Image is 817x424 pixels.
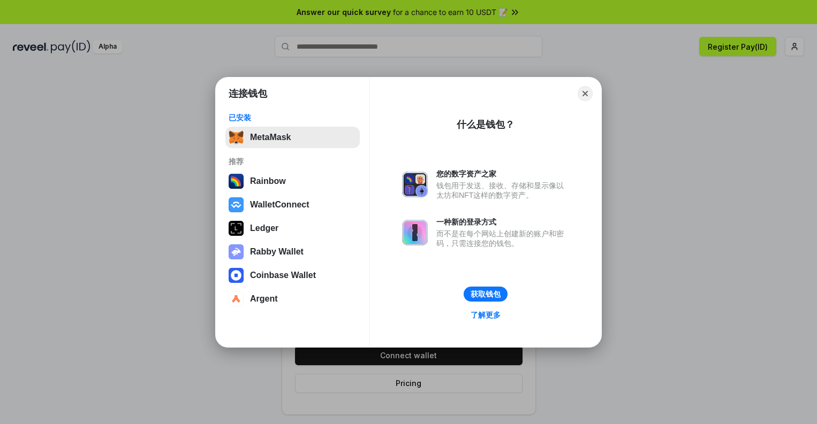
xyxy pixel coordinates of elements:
div: Rainbow [250,176,286,186]
button: Rabby Wallet [225,241,360,263]
button: Coinbase Wallet [225,265,360,286]
div: MetaMask [250,133,291,142]
button: WalletConnect [225,194,360,215]
img: svg+xml,%3Csvg%20xmlns%3D%22http%3A%2F%2Fwww.w3.org%2F2000%2Fsvg%22%20width%3D%2228%22%20height%3... [229,221,244,236]
div: 而不是在每个网站上创建新的账户和密码，只需连接您的钱包。 [436,229,569,248]
div: 获取钱包 [471,289,501,299]
button: 获取钱包 [464,287,508,302]
button: MetaMask [225,127,360,148]
img: svg+xml,%3Csvg%20width%3D%22120%22%20height%3D%22120%22%20viewBox%3D%220%200%20120%20120%22%20fil... [229,174,244,189]
button: Rainbow [225,171,360,192]
div: Ledger [250,223,278,233]
button: Close [578,86,593,101]
div: 推荐 [229,157,357,166]
img: svg+xml,%3Csvg%20xmlns%3D%22http%3A%2F%2Fwww.w3.org%2F2000%2Fsvg%22%20fill%3D%22none%22%20viewBox... [402,220,428,245]
a: 了解更多 [464,308,507,322]
img: svg+xml,%3Csvg%20width%3D%2228%22%20height%3D%2228%22%20viewBox%3D%220%200%2028%2028%22%20fill%3D... [229,197,244,212]
div: 钱包用于发送、接收、存储和显示像以太坊和NFT这样的数字资产。 [436,181,569,200]
div: 一种新的登录方式 [436,217,569,227]
div: 已安装 [229,113,357,122]
button: Ledger [225,218,360,239]
div: Rabby Wallet [250,247,304,257]
img: svg+xml,%3Csvg%20xmlns%3D%22http%3A%2F%2Fwww.w3.org%2F2000%2Fsvg%22%20fill%3D%22none%22%20viewBox... [402,172,428,197]
img: svg+xml,%3Csvg%20width%3D%2228%22%20height%3D%2228%22%20viewBox%3D%220%200%2028%2028%22%20fill%3D... [229,291,244,306]
img: svg+xml,%3Csvg%20xmlns%3D%22http%3A%2F%2Fwww.w3.org%2F2000%2Fsvg%22%20fill%3D%22none%22%20viewBox... [229,244,244,259]
div: 什么是钱包？ [457,118,515,131]
div: WalletConnect [250,200,309,210]
h1: 连接钱包 [229,87,267,100]
div: Coinbase Wallet [250,271,316,280]
img: svg+xml,%3Csvg%20width%3D%2228%22%20height%3D%2228%22%20viewBox%3D%220%200%2028%2028%22%20fill%3D... [229,268,244,283]
div: Argent [250,294,278,304]
div: 了解更多 [471,310,501,320]
img: svg+xml,%3Csvg%20fill%3D%22none%22%20height%3D%2233%22%20viewBox%3D%220%200%2035%2033%22%20width%... [229,130,244,145]
div: 您的数字资产之家 [436,169,569,179]
button: Argent [225,288,360,310]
